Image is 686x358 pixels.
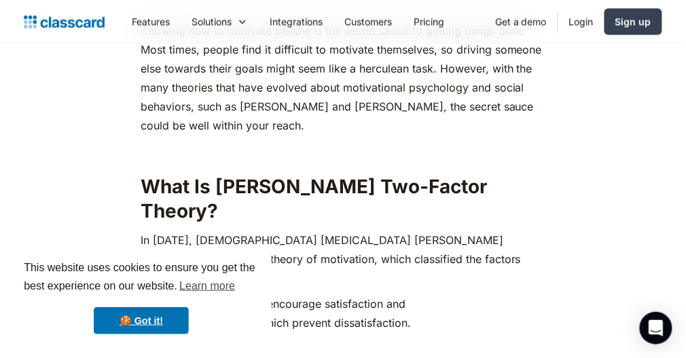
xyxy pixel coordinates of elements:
li: motivators - which encourage satisfaction and [168,294,545,313]
div: Solutions [181,6,259,37]
a: Sign up [604,8,662,35]
div: Open Intercom Messenger [640,312,672,344]
p: Knowing how to motivate people is the secret sauce to getting things done. Most times, people fin... [141,21,545,135]
a: Pricing [403,6,455,37]
a: dismiss cookie message [94,307,189,334]
strong: What Is [PERSON_NAME] Two-Factor Theory? [141,175,487,222]
a: Get a demo [484,6,558,37]
p: In [DATE], [DEMOGRAPHIC_DATA] [MEDICAL_DATA] [PERSON_NAME] proposed the two-factor theory of moti... [141,231,545,287]
a: learn more about cookies [177,276,237,296]
div: cookieconsent [11,247,272,347]
p: ‍ [141,339,545,358]
li: hygiene factors - which prevent dissatisfaction. [168,313,545,332]
a: Login [558,6,604,37]
a: Customers [333,6,403,37]
a: Features [121,6,181,37]
div: Sign up [615,14,651,28]
div: Solutions [192,14,232,28]
span: This website uses cookies to ensure you get the best experience on our website. [24,260,259,296]
a: home [24,12,105,31]
p: ‍ [141,142,545,161]
a: Integrations [259,6,333,37]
